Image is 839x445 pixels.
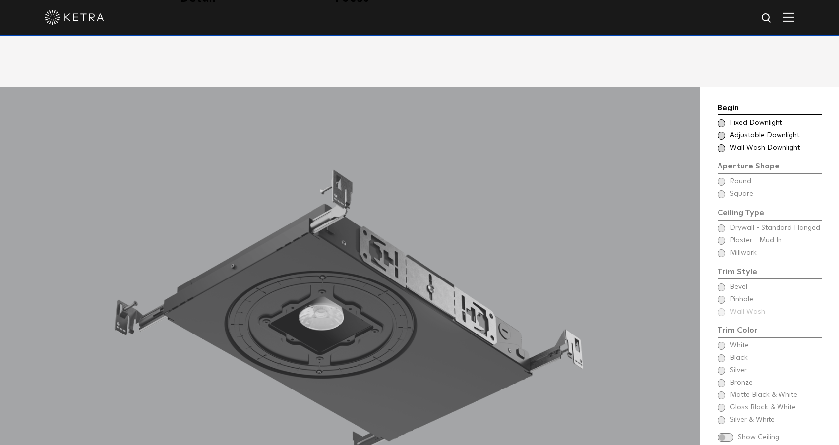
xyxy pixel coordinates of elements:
img: search icon [761,12,773,25]
img: Hamburger%20Nav.svg [783,12,794,22]
span: Fixed Downlight [730,118,821,128]
span: Wall Wash Downlight [730,143,821,153]
div: Begin [718,102,822,115]
span: Adjustable Downlight [730,131,821,141]
span: Show Ceiling [738,433,822,443]
img: ketra-logo-2019-white [45,10,104,25]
